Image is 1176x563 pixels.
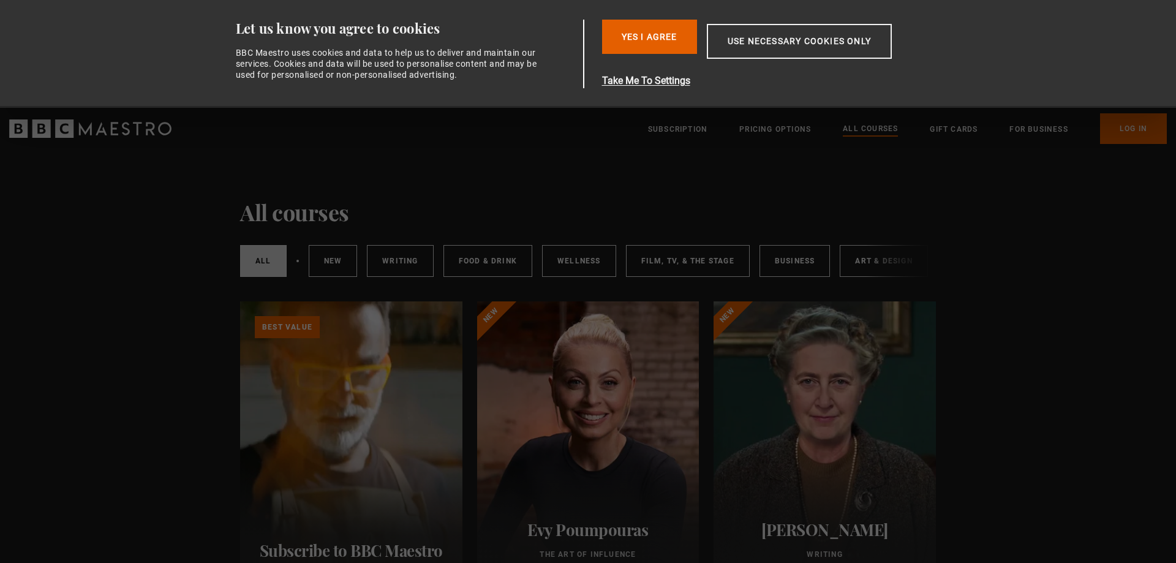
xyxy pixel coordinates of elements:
[1100,113,1167,144] a: Log In
[542,245,616,277] a: Wellness
[492,520,685,539] h2: Evy Poumpouras
[739,123,811,135] a: Pricing Options
[9,119,171,138] svg: BBC Maestro
[707,24,892,59] button: Use necessary cookies only
[255,316,320,338] p: Best value
[236,47,545,81] div: BBC Maestro uses cookies and data to help us to deliver and maintain our services. Cookies and da...
[648,123,707,135] a: Subscription
[443,245,532,277] a: Food & Drink
[602,20,697,54] button: Yes I Agree
[492,549,685,560] p: The Art of Influence
[236,20,579,37] div: Let us know you agree to cookies
[840,245,927,277] a: Art & Design
[759,245,831,277] a: Business
[626,245,750,277] a: Film, TV, & The Stage
[728,520,921,539] h2: [PERSON_NAME]
[240,199,349,225] h1: All courses
[648,113,1167,144] nav: Primary
[240,245,287,277] a: All
[930,123,978,135] a: Gift Cards
[843,123,898,136] a: All Courses
[602,74,950,88] button: Take Me To Settings
[309,245,358,277] a: New
[1009,123,1068,135] a: For business
[728,549,921,560] p: Writing
[367,245,433,277] a: Writing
